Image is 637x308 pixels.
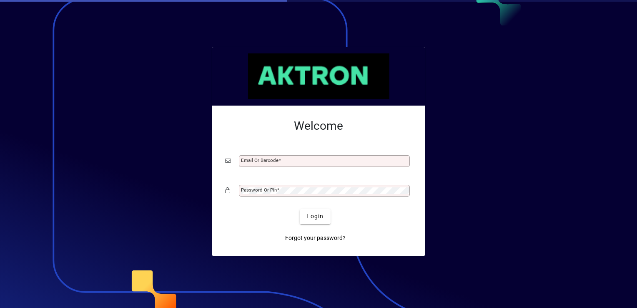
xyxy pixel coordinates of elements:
mat-label: Password or Pin [241,187,277,193]
button: Login [300,209,330,224]
span: Login [306,212,324,221]
span: Forgot your password? [285,234,346,242]
mat-label: Email or Barcode [241,157,278,163]
a: Forgot your password? [282,231,349,246]
h2: Welcome [225,119,412,133]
